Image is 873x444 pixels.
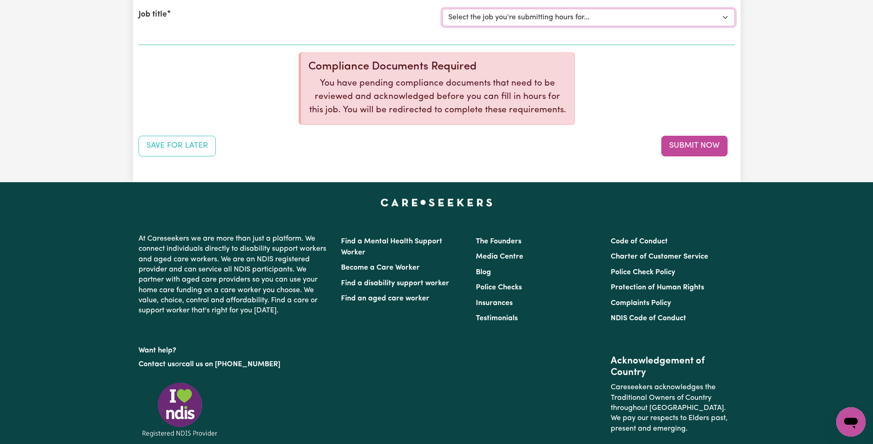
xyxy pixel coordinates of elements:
p: Want help? [139,342,330,356]
a: Protection of Human Rights [611,284,704,291]
a: Complaints Policy [611,300,671,307]
label: Job title [139,9,167,21]
a: Media Centre [476,253,523,260]
a: Find a disability support worker [341,280,449,287]
a: Insurances [476,300,513,307]
a: Careseekers home page [381,199,492,206]
a: Code of Conduct [611,238,668,245]
a: NDIS Code of Conduct [611,315,686,322]
h2: Acknowledgement of Country [611,356,734,379]
a: Become a Care Worker [341,264,420,271]
p: At Careseekers we are more than just a platform. We connect individuals directly to disability su... [139,230,330,320]
a: Blog [476,269,491,276]
button: Submit your job report [661,136,728,156]
a: Find an aged care worker [341,295,429,302]
p: or [139,356,330,373]
div: Compliance Documents Required [308,60,567,74]
a: Police Checks [476,284,522,291]
p: Careseekers acknowledges the Traditional Owners of Country throughout [GEOGRAPHIC_DATA]. We pay o... [611,379,734,438]
p: You have pending compliance documents that need to be reviewed and acknowledged before you can fi... [308,77,567,117]
a: Police Check Policy [611,269,675,276]
button: Save your job report [139,136,216,156]
a: Charter of Customer Service [611,253,708,260]
a: The Founders [476,238,521,245]
iframe: Button to launch messaging window [836,407,866,437]
a: Contact us [139,361,175,368]
a: Find a Mental Health Support Worker [341,238,442,256]
img: Registered NDIS provider [139,381,221,438]
a: Testimonials [476,315,518,322]
a: call us on [PHONE_NUMBER] [182,361,280,368]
